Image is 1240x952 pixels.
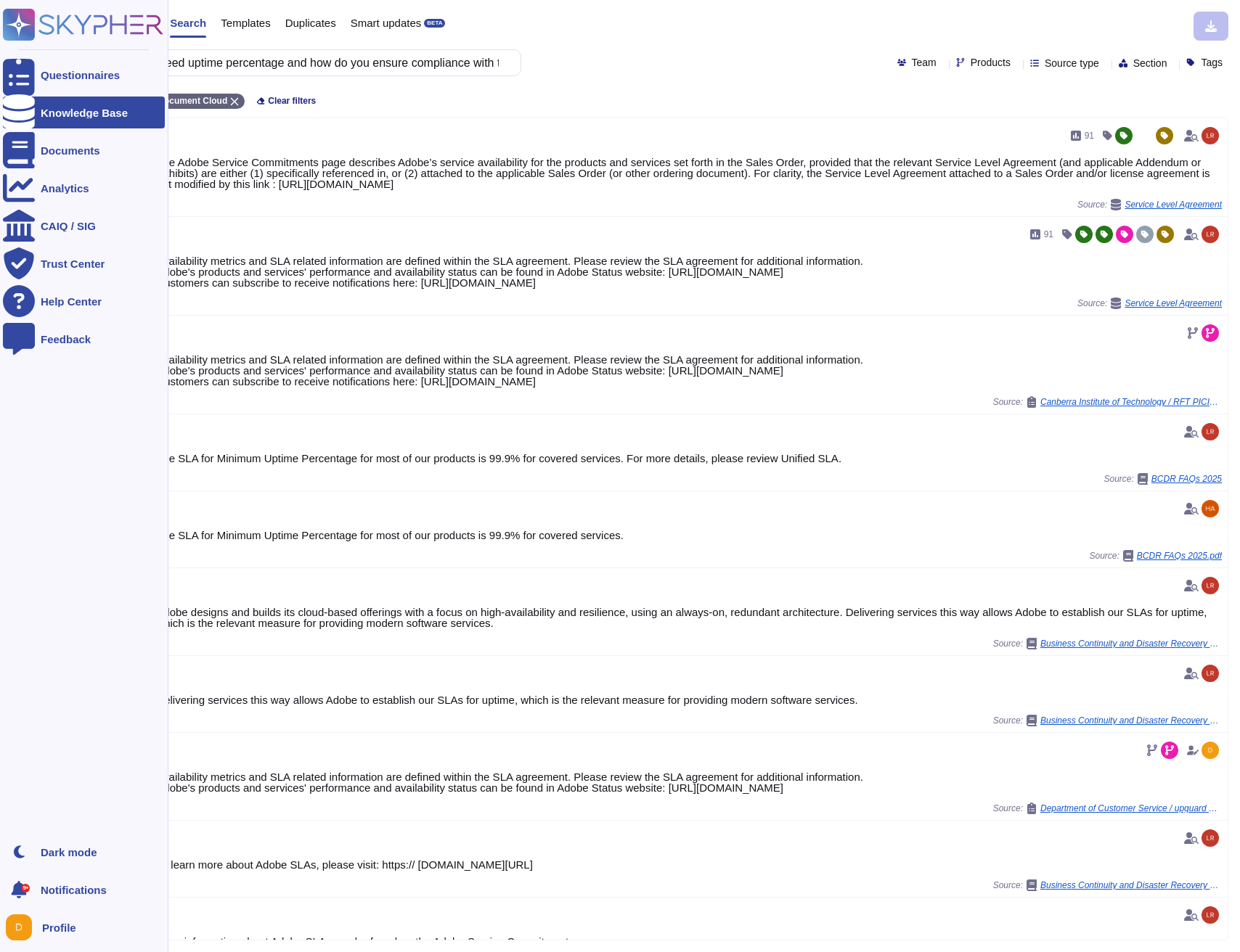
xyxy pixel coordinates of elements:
a: Documents [3,134,165,166]
div: The Adobe Service Commitments page describes Adobe’s service availability for the products and se... [156,157,1222,189]
span: Business Continuity and Disaster Recovery Program Overview [DATE] [1040,639,1222,648]
img: user [1202,423,1219,440]
span: Source: [1077,199,1222,210]
div: Delivering services this way allows Adobe to establish our SLAs for uptime, which is the relevant... [156,694,1222,705]
div: Adobe designs and builds its cloud-based offerings with a focus on high-availability and resilien... [156,607,1222,628]
span: Team [912,57,937,67]
img: user [1202,742,1219,759]
div: 9+ [21,884,30,892]
img: user [1202,665,1219,682]
span: Source: [1089,550,1222,562]
a: Help Center [3,285,165,317]
img: user [1202,500,1219,517]
span: Duplicates [285,17,336,28]
span: Source: [993,879,1222,891]
a: Analytics [3,172,165,204]
span: Source: [993,803,1222,814]
div: Questionnaires [41,70,120,81]
span: Service Level Agreement [1125,200,1222,209]
a: Feedback [3,323,165,355]
span: 91 [1044,230,1053,239]
div: Analytics [41,183,89,194]
div: More information about Adobe SLAs can be found on the Adobe Service Commitments page. [156,936,1222,947]
div: Help Center [41,296,102,307]
span: Canberra Institute of Technology / RFT PICI0008264 Appendix 1 to Attachment B Provider Capability... [1040,398,1222,406]
div: Trust Center [41,258,105,269]
img: user [1202,577,1219,594]
img: user [1202,906,1219,924]
img: user [1202,127,1219,144]
div: The SLA for Minimum Uptime Percentage for most of our products is 99.9% for covered services. For... [156,453,1222,464]
div: Knowledge Base [41,107,128,118]
span: Business Continuity and Disaster Recovery Program Overview [DATE] [1040,716,1222,725]
input: Search a question or template... [57,50,506,75]
div: CAIQ / SIG [41,221,96,231]
span: Templates [221,17,270,28]
span: Source: [1104,473,1222,485]
a: CAIQ / SIG [3,210,165,242]
div: Availability metrics and SLA related information are defined within the SLA agreement. Please rev... [156,255,1222,288]
span: Source: [993,396,1222,408]
span: Products [971,57,1011,67]
span: Smart updates [351,17,422,28]
span: Section [1133,58,1167,68]
span: Document Cloud [158,97,227,105]
span: Profile [42,922,76,933]
button: user [3,911,42,943]
span: Clear filters [268,97,316,105]
img: user [1202,829,1219,847]
div: Feedback [41,334,91,345]
div: To learn more about Adobe SLAs, please visit: https:// [DOMAIN_NAME][URL] [156,859,1222,870]
span: Notifications [41,885,107,895]
span: Tags [1201,57,1223,67]
div: Availability metrics and SLA related information are defined within the SLA agreement. Please rev... [156,354,1222,387]
div: Dark mode [41,847,97,858]
a: Knowledge Base [3,97,165,128]
span: BCDR FAQs 2025.pdf [1137,551,1222,560]
span: Business Continuity and Disaster Recovery Program Overview [DATE] [1040,881,1222,890]
div: The SLA for Minimum Uptime Percentage for most of our products is 99.9% for covered services. [156,530,1222,541]
span: Source type [1045,58,1099,68]
span: Source: [993,715,1222,726]
span: Search [170,17,206,28]
img: user [1202,226,1219,243]
div: BETA [424,19,445,28]
a: Trust Center [3,247,165,279]
span: BCDR FAQs 2025 [1151,475,1222,483]
div: Availability metrics and SLA related information are defined within the SLA agreement. Please rev... [156,771,1222,793]
span: Source: [993,638,1222,649]
a: Questionnaires [3,59,165,91]
span: 91 [1085,131,1094,140]
span: Service Level Agreement [1125,299,1222,308]
img: user [6,914,32,940]
div: Documents [41,145,100,156]
span: Source: [1077,297,1222,309]
span: Department of Customer Service / upguard questionnaire DCS Security Questionnaire Tier 1 2 DCS CISO [1040,804,1222,813]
